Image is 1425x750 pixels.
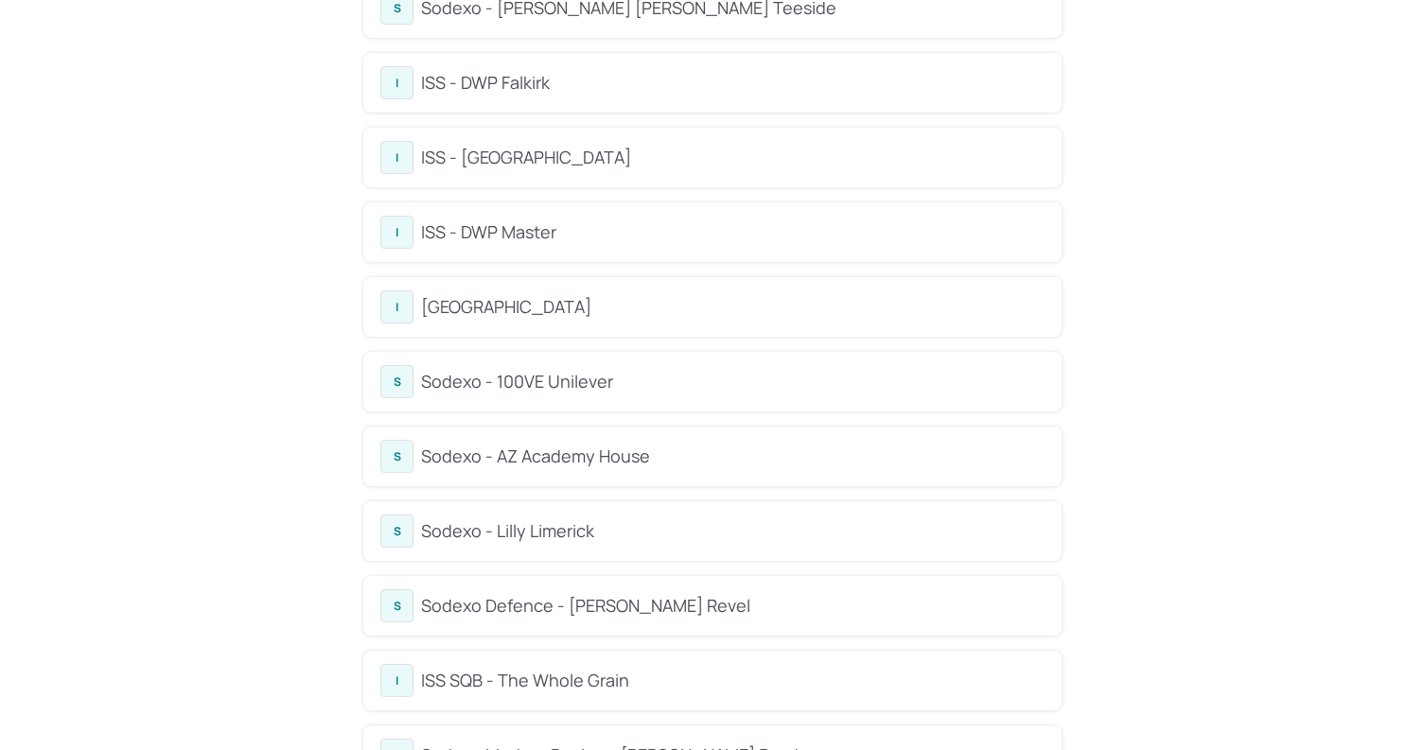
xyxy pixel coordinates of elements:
div: Sodexo - Lilly Limerick [421,518,1045,544]
div: I [380,141,413,174]
div: I [380,664,413,697]
div: Sodexo Defence - [PERSON_NAME] Revel [421,593,1045,619]
div: ISS - [GEOGRAPHIC_DATA] [421,145,1045,170]
div: S [380,589,413,622]
div: S [380,515,413,548]
div: ISS - DWP Falkirk [421,70,1045,96]
div: ISS SQB - The Whole Grain [421,668,1045,693]
div: S [380,365,413,398]
div: Sodexo - 100VE Unilever [421,369,1045,394]
div: I [380,290,413,323]
div: Sodexo - AZ Academy House [421,444,1045,469]
div: I [380,66,413,99]
div: [GEOGRAPHIC_DATA] [421,294,1045,320]
div: ISS - DWP Master [421,219,1045,245]
div: I [380,216,413,249]
div: S [380,440,413,473]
